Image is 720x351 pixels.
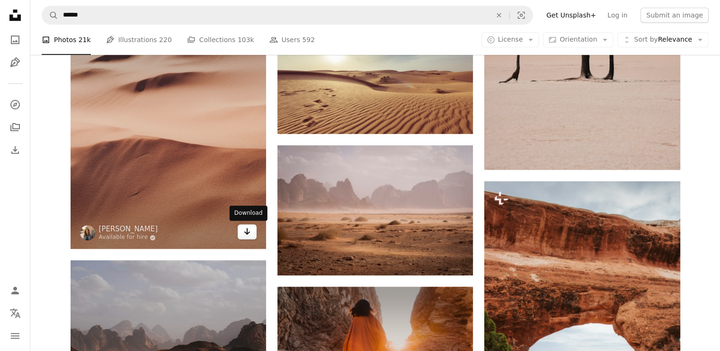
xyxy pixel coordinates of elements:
a: mountains under white clouds at daytime [71,321,266,329]
a: Available for hire [99,234,158,241]
button: Language [6,304,25,323]
button: Submit an image [640,8,709,23]
a: dusty desert valley [277,206,473,214]
a: Collections 103k [187,25,254,55]
div: Download [230,206,267,221]
img: dusty desert valley [277,145,473,275]
a: Collections [6,118,25,137]
span: Relevance [634,35,692,44]
img: Go to Heather Shevlin's profile [80,225,95,240]
a: Explore [6,95,25,114]
a: photo of desert sand [71,122,266,131]
span: 220 [159,35,172,45]
button: Search Unsplash [42,6,58,24]
a: gray sand under white and blue sky [277,64,473,73]
button: Orientation [543,32,613,47]
a: Home — Unsplash [6,6,25,26]
button: Menu [6,326,25,345]
a: Users 592 [269,25,315,55]
a: Illustrations [6,53,25,72]
img: photo of desert sand [71,5,266,249]
span: 592 [302,35,315,45]
span: Sort by [634,35,658,43]
span: License [498,35,523,43]
a: a large rock formation with a hole in the middle [484,324,680,332]
a: [PERSON_NAME] [99,224,158,234]
button: Sort byRelevance [617,32,709,47]
a: Illustrations 220 [106,25,172,55]
form: Find visuals sitewide [42,6,533,25]
a: Download History [6,140,25,159]
a: Log in [602,8,633,23]
a: Photos [6,30,25,49]
a: Download [238,224,257,239]
button: Visual search [510,6,533,24]
button: License [481,32,540,47]
img: gray sand under white and blue sky [277,4,473,134]
button: Clear [489,6,509,24]
span: 103k [238,35,254,45]
span: Orientation [560,35,597,43]
a: Get Unsplash+ [541,8,602,23]
a: Log in / Sign up [6,281,25,300]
